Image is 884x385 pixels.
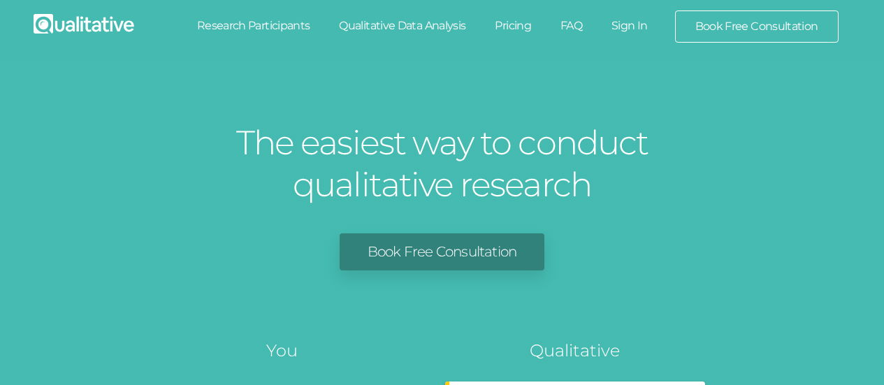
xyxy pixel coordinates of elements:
[266,340,298,361] tspan: You
[324,10,480,41] a: Qualitative Data Analysis
[182,10,325,41] a: Research Participants
[676,11,838,42] a: Book Free Consultation
[480,10,546,41] a: Pricing
[530,340,620,361] tspan: Qualitative
[597,10,662,41] a: Sign In
[34,14,134,34] img: Qualitative
[233,122,652,205] h1: The easiest way to conduct qualitative research
[546,10,597,41] a: FAQ
[340,233,544,270] a: Book Free Consultation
